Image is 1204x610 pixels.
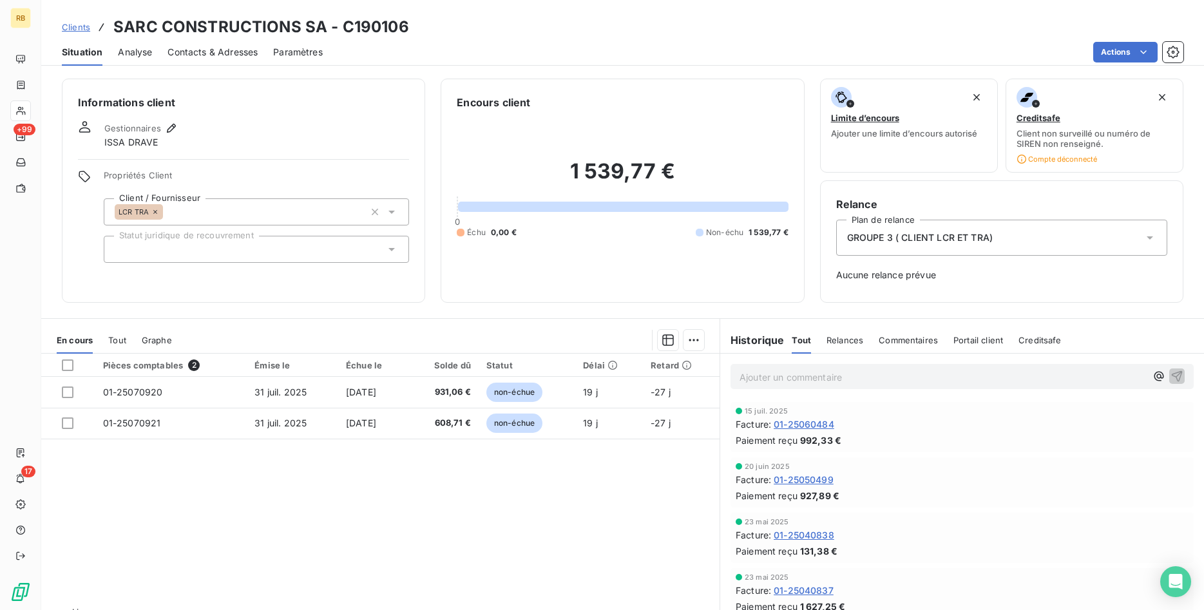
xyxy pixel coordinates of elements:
h2: 1 539,77 € [457,158,788,197]
div: Statut [486,360,568,370]
span: +99 [14,124,35,135]
h6: Historique [720,332,785,348]
span: Aucune relance prévue [836,269,1167,281]
span: Creditsafe [1018,335,1062,345]
span: Compte déconnecté [1017,154,1097,164]
span: 20 juin 2025 [745,462,790,470]
span: 2 [188,359,200,371]
span: En cours [57,335,93,345]
span: non-échue [486,414,542,433]
span: 31 juil. 2025 [254,386,307,397]
span: Facture : [736,528,771,542]
span: 01-25070921 [103,417,161,428]
h6: Encours client [457,95,530,110]
span: Clients [62,22,90,32]
a: +99 [10,126,30,147]
span: ISSA DRAVE [104,136,158,149]
span: 31 juil. 2025 [254,417,307,428]
div: Pièces comptables [103,359,240,371]
span: Creditsafe [1017,113,1060,123]
h3: SARC CONSTRUCTIONS SA - C190106 [113,15,409,39]
h6: Relance [836,196,1167,212]
span: Gestionnaires [104,123,161,133]
span: 608,71 € [416,417,471,430]
button: CreditsafeClient non surveillé ou numéro de SIREN non renseigné.Compte déconnecté [1006,79,1183,173]
span: 01-25070920 [103,386,163,397]
button: Limite d’encoursAjouter une limite d’encours autorisé [820,79,998,173]
span: Facture : [736,417,771,431]
div: Retard [651,360,712,370]
span: Paiement reçu [736,489,798,502]
span: Facture : [736,473,771,486]
span: 17 [21,466,35,477]
div: RB [10,8,31,28]
div: Émise le [254,360,330,370]
span: -27 j [651,417,671,428]
span: [DATE] [346,417,376,428]
span: Tout [108,335,126,345]
span: -27 j [651,386,671,397]
span: Échu [467,227,486,238]
span: 23 mai 2025 [745,518,789,526]
button: Actions [1093,42,1158,62]
input: Ajouter une valeur [115,243,125,255]
span: 0 [455,216,460,227]
span: Client non surveillé ou numéro de SIREN non renseigné. [1017,128,1172,149]
span: 01-25040838 [774,528,834,542]
span: non-échue [486,383,542,402]
span: 1 539,77 € [749,227,788,238]
a: Clients [62,21,90,33]
span: Situation [62,46,102,59]
input: Ajouter une valeur [163,206,173,218]
span: 992,33 € [800,434,841,447]
span: LCR TRA [119,208,149,216]
span: Commentaires [879,335,938,345]
div: Échue le [346,360,400,370]
span: 01-25060484 [774,417,834,431]
span: 23 mai 2025 [745,573,789,581]
span: 931,06 € [416,386,471,399]
span: Graphe [142,335,172,345]
div: Open Intercom Messenger [1160,566,1191,597]
span: 01-25050499 [774,473,834,486]
span: Contacts & Adresses [167,46,258,59]
span: Analyse [118,46,152,59]
span: Tout [792,335,811,345]
h6: Informations client [78,95,409,110]
span: Portail client [953,335,1003,345]
span: Relances [827,335,863,345]
span: Facture : [736,584,771,597]
div: Délai [583,360,635,370]
span: GROUPE 3 ( CLIENT LCR ET TRA) [847,231,993,244]
span: 131,38 € [800,544,837,558]
span: 927,89 € [800,489,839,502]
span: Paramètres [273,46,323,59]
span: Propriétés Client [104,170,409,188]
span: Paiement reçu [736,434,798,447]
span: 0,00 € [491,227,517,238]
img: Logo LeanPay [10,582,31,602]
div: Solde dû [416,360,471,370]
span: Paiement reçu [736,544,798,558]
span: 19 j [583,386,598,397]
span: Ajouter une limite d’encours autorisé [831,128,977,138]
span: [DATE] [346,386,376,397]
span: Non-échu [706,227,743,238]
span: 19 j [583,417,598,428]
span: 01-25040837 [774,584,834,597]
span: Limite d’encours [831,113,899,123]
span: 15 juil. 2025 [745,407,788,415]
